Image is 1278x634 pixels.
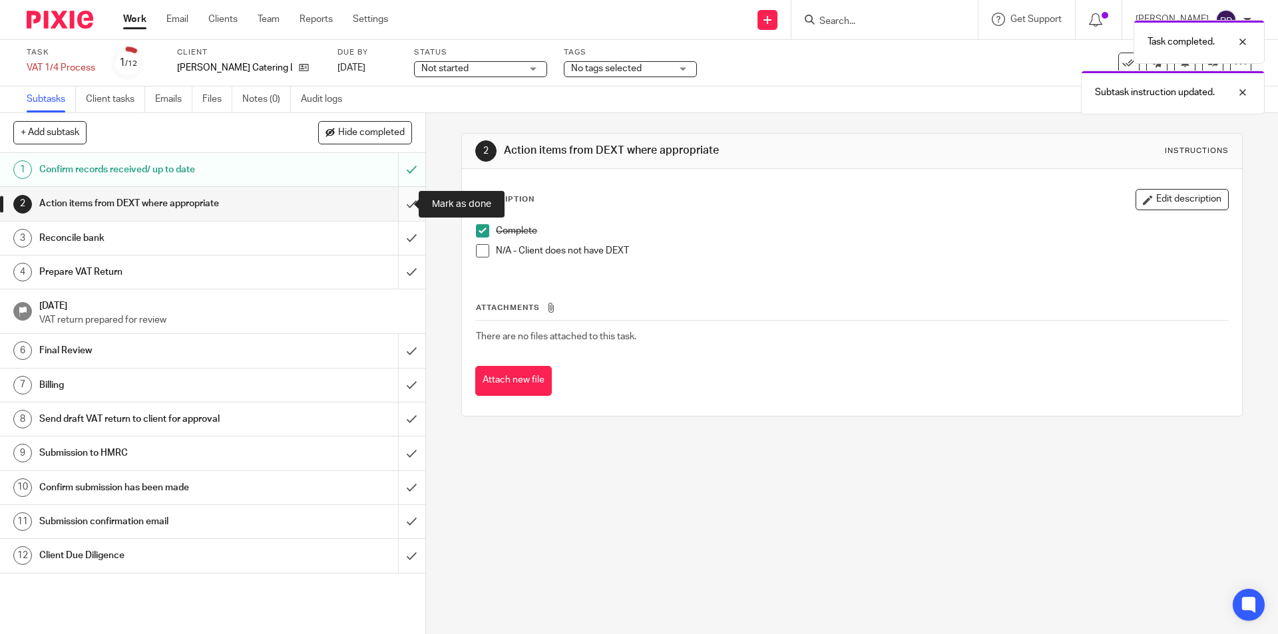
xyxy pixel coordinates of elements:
[13,546,32,565] div: 12
[39,160,270,180] h1: Confirm records received/ up to date
[1165,146,1229,156] div: Instructions
[39,313,412,327] p: VAT return prepared for review
[13,376,32,395] div: 7
[476,332,636,341] span: There are no files attached to this task.
[119,55,137,71] div: 1
[242,86,291,112] a: Notes (0)
[258,13,280,26] a: Team
[177,61,292,75] p: [PERSON_NAME] Catering Ltd
[202,86,232,112] a: Files
[13,121,87,144] button: + Add subtask
[13,444,32,462] div: 9
[39,478,270,498] h1: Confirm submission has been made
[318,121,412,144] button: Hide completed
[337,47,397,58] label: Due by
[1215,9,1237,31] img: svg%3E
[155,86,192,112] a: Emails
[27,47,95,58] label: Task
[123,13,146,26] a: Work
[27,86,76,112] a: Subtasks
[39,341,270,361] h1: Final Review
[39,228,270,248] h1: Reconcile bank
[39,262,270,282] h1: Prepare VAT Return
[301,86,352,112] a: Audit logs
[13,229,32,247] div: 3
[564,47,697,58] label: Tags
[475,194,534,205] p: Description
[496,244,1227,257] p: N/A - Client does not have DEXT
[496,224,1227,238] p: Complete
[13,263,32,281] div: 4
[337,63,365,73] span: [DATE]
[476,304,540,311] span: Attachments
[475,140,497,162] div: 2
[421,64,469,73] span: Not started
[13,195,32,214] div: 2
[1148,35,1215,49] p: Task completed.
[125,60,137,67] small: /12
[300,13,333,26] a: Reports
[1095,86,1215,99] p: Subtask instruction updated.
[13,512,32,531] div: 11
[504,144,881,158] h1: Action items from DEXT where appropriate
[39,409,270,429] h1: Send draft VAT return to client for approval
[475,366,552,396] button: Attach new file
[27,61,95,75] div: VAT 1/4 Process
[13,410,32,428] div: 8
[39,194,270,214] h1: Action items from DEXT where appropriate
[414,47,547,58] label: Status
[39,512,270,532] h1: Submission confirmation email
[13,478,32,497] div: 10
[86,86,145,112] a: Client tasks
[27,11,93,29] img: Pixie
[13,341,32,360] div: 6
[166,13,188,26] a: Email
[338,128,405,138] span: Hide completed
[177,47,321,58] label: Client
[208,13,238,26] a: Clients
[39,296,412,313] h1: [DATE]
[39,375,270,395] h1: Billing
[13,160,32,179] div: 1
[353,13,388,26] a: Settings
[39,546,270,565] h1: Client Due Diligence
[1136,189,1229,210] button: Edit description
[571,64,642,73] span: No tags selected
[39,443,270,463] h1: Submission to HMRC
